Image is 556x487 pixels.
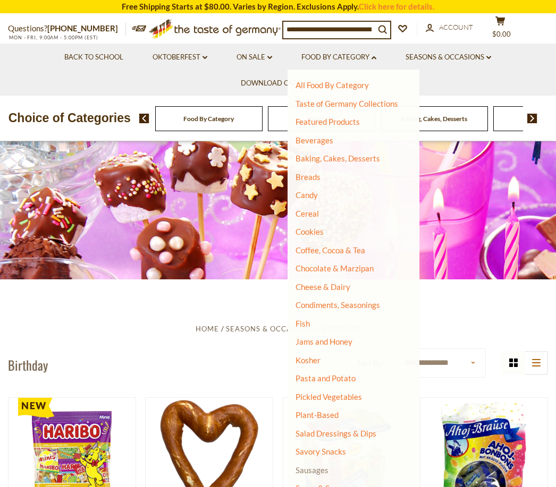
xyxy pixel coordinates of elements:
a: Featured Products [296,117,360,126]
a: Condiments, Seasonings [296,300,380,310]
a: Pasta and Potato [296,373,356,383]
a: Sausages [296,465,328,475]
a: Oktoberfest [153,52,207,63]
span: $0.00 [492,30,511,38]
a: Chocolate & Marzipan [296,263,374,273]
a: Pickled Vegetables [296,392,362,401]
a: Back to School [64,52,123,63]
a: Taste of Germany Collections [296,99,398,108]
a: Cookies [296,227,324,236]
a: Fish [296,319,310,328]
a: [PHONE_NUMBER] [47,23,118,33]
a: Food By Category [183,115,234,123]
a: All Food By Category [296,80,369,90]
a: Savory Snacks [296,447,346,456]
a: Beverages [296,135,333,145]
a: Cereal [296,209,319,218]
a: On Sale [237,52,272,63]
a: Kosher [296,355,321,365]
a: Home [196,324,219,333]
a: Baking, Cakes, Desserts [296,153,380,163]
a: Click here for details. [359,2,434,11]
img: next arrow [527,114,537,123]
a: Baking, Cakes, Desserts [401,115,467,123]
a: Coffee, Cocoa & Tea [296,245,365,255]
a: Account [426,22,473,33]
a: Plant-Based [296,410,339,420]
span: MON - FRI, 9:00AM - 5:00PM (EST) [8,35,98,40]
a: Food By Category [301,52,376,63]
a: Candy [296,190,318,200]
span: Account [439,23,473,31]
button: $0.00 [484,16,516,42]
a: Seasons & Occasions [406,52,491,63]
a: Seasons & Occasions [226,324,315,333]
a: Cheese & Dairy [296,282,350,292]
p: Questions? [8,22,126,36]
a: Jams and Honey [296,337,352,346]
a: Download Catalog [241,78,315,89]
h1: Birthday [8,357,48,373]
img: previous arrow [139,114,149,123]
a: Salad Dressings & Dips [296,429,376,438]
a: Breads [296,172,321,182]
